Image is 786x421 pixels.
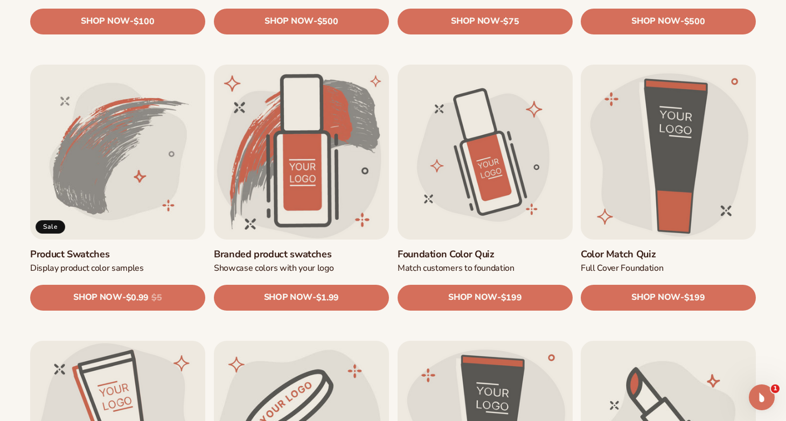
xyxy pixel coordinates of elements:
[30,285,205,311] a: SHOP NOW- $0.99 $5
[581,248,756,261] a: Color Match Quiz
[398,9,573,34] a: SHOP NOW- $75
[771,384,780,393] span: 1
[749,384,775,410] iframe: Intercom live chat
[81,17,129,27] span: SHOP NOW
[30,248,205,261] a: Product Swatches
[134,17,155,27] span: $100
[581,9,756,34] a: SHOP NOW- $500
[448,293,497,303] span: SHOP NOW
[214,285,389,311] a: SHOP NOW- $1.99
[214,9,389,34] a: SHOP NOW- $500
[151,293,162,303] s: $5
[684,17,705,27] span: $500
[126,293,149,303] span: $0.99
[632,293,680,303] span: SHOP NOW
[632,17,680,27] span: SHOP NOW
[316,293,338,303] span: $1.99
[263,293,312,303] span: SHOP NOW
[684,293,705,303] span: $199
[214,248,389,261] a: Branded product swatches
[317,17,338,27] span: $500
[500,293,521,303] span: $199
[398,248,573,261] a: Foundation Color Quiz
[581,285,756,311] a: SHOP NOW- $199
[451,17,499,27] span: SHOP NOW
[30,9,205,34] a: SHOP NOW- $100
[398,285,573,311] a: SHOP NOW- $199
[73,293,122,303] span: SHOP NOW
[265,17,313,27] span: SHOP NOW
[503,17,519,27] span: $75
